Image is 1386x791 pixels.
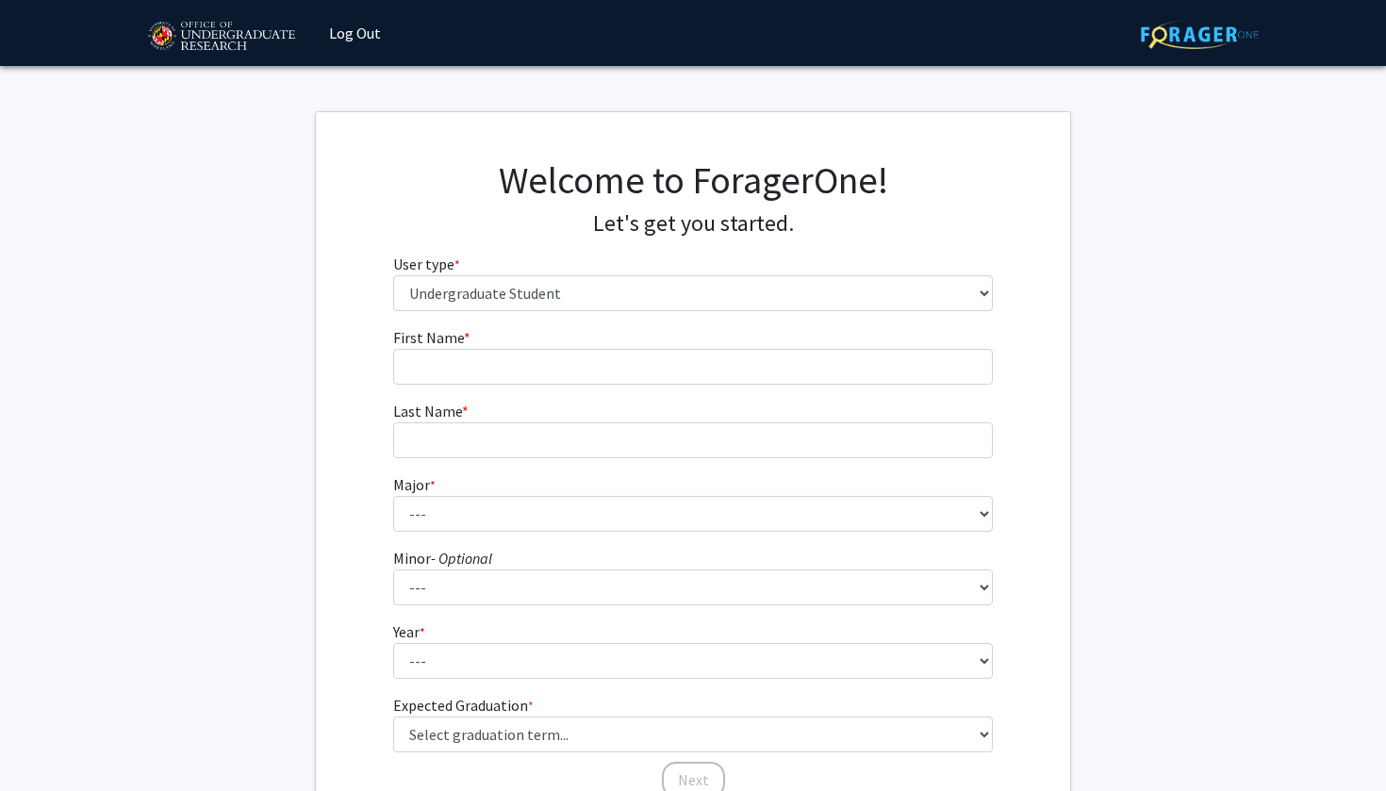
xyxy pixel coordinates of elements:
[393,253,460,275] label: User type
[393,157,994,203] h1: Welcome to ForagerOne!
[1141,20,1259,49] img: ForagerOne Logo
[393,328,464,347] span: First Name
[393,402,462,420] span: Last Name
[393,473,436,496] label: Major
[431,549,492,568] i: - Optional
[393,694,534,717] label: Expected Graduation
[14,706,80,777] iframe: Chat
[393,210,994,238] h4: Let's get you started.
[141,13,301,60] img: University of Maryland Logo
[393,547,492,569] label: Minor
[393,620,425,643] label: Year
